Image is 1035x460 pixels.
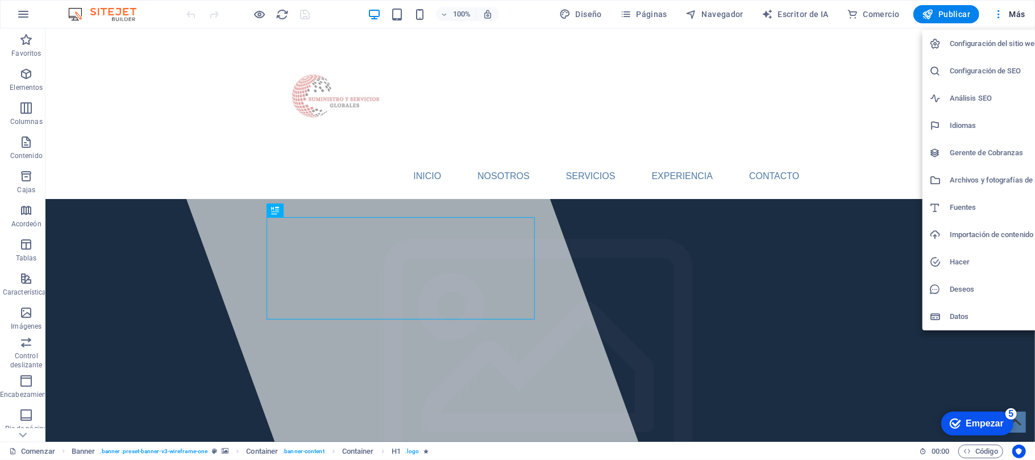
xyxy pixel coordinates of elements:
[950,285,975,293] font: Deseos
[20,6,92,30] div: Empezar Quedan 5 elementos, 0 % completado
[950,94,992,102] font: Análisis SEO
[950,230,1033,239] font: Importación de contenido
[950,67,1021,75] font: Configuración de SEO
[44,13,82,22] font: Empezar
[88,3,93,13] font: 5
[950,203,976,212] font: Fuentes
[950,121,976,130] font: Idiomas
[950,148,1024,157] font: Gerente de Cobranzas
[950,258,970,266] font: Hacer
[950,312,969,321] font: Datos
